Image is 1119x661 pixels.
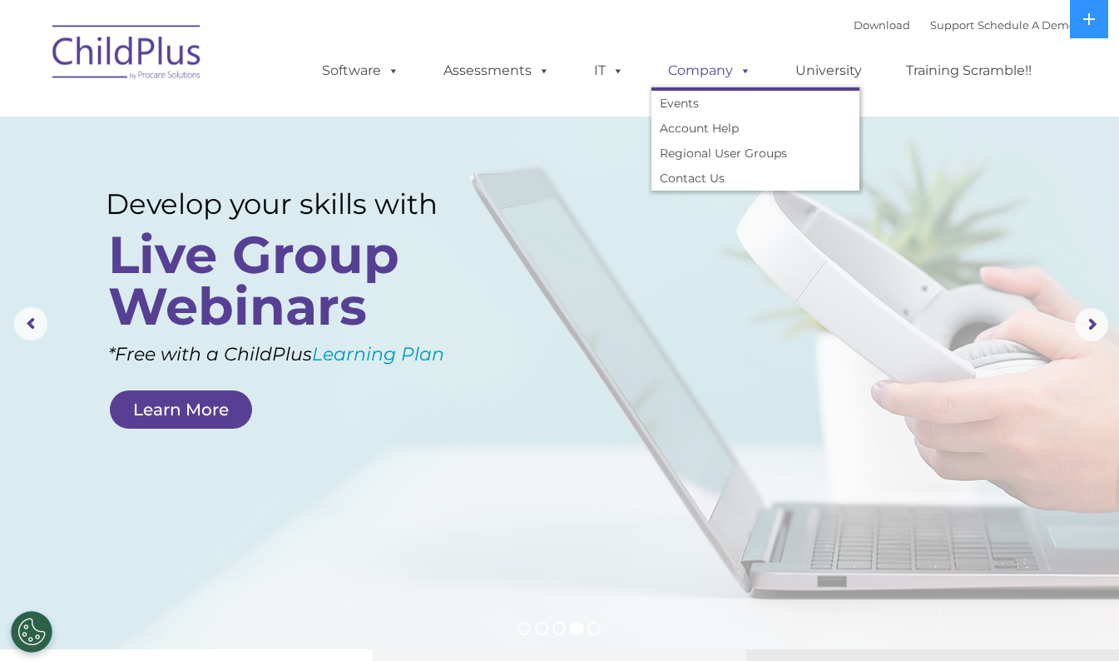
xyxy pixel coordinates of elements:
a: Company [651,54,768,87]
a: Software [305,54,416,87]
span: Phone number [231,178,302,191]
a: Contact Us [651,166,859,191]
a: University [779,54,879,87]
a: Learning Plan [312,343,444,365]
a: IT [577,54,641,87]
font: | [854,18,1076,32]
button: Cookies Settings [11,611,52,653]
a: Regional User Groups [651,141,859,166]
a: Learn More [110,390,252,429]
a: Account Help [651,116,859,141]
rs-layer: Live Group Webinars [108,229,472,332]
rs-layer: *Free with a ChildPlus [108,338,503,371]
a: Events [651,91,859,116]
rs-layer: Develop your skills with [106,187,476,221]
a: Download [854,18,910,32]
span: Last name [231,110,282,122]
a: Training Scramble!! [889,54,1048,87]
img: ChildPlus by Procare Solutions [44,13,210,97]
a: Schedule A Demo [978,18,1076,32]
a: Support [930,18,974,32]
a: Assessments [427,54,567,87]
